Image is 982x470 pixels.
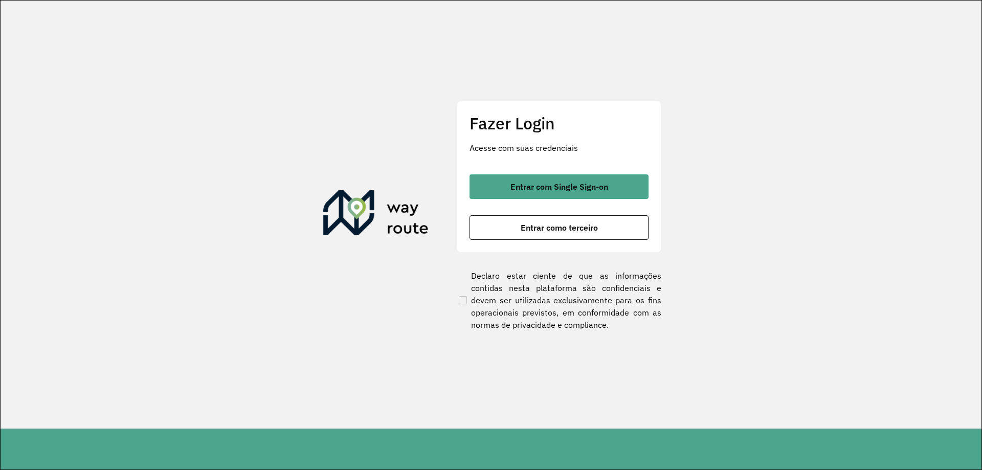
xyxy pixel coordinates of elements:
p: Acesse com suas credenciais [470,142,649,154]
label: Declaro estar ciente de que as informações contidas nesta plataforma são confidenciais e devem se... [457,270,661,331]
h2: Fazer Login [470,114,649,133]
button: button [470,174,649,199]
span: Entrar com Single Sign-on [510,183,608,191]
span: Entrar como terceiro [521,223,598,232]
img: Roteirizador AmbevTech [323,190,429,239]
button: button [470,215,649,240]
